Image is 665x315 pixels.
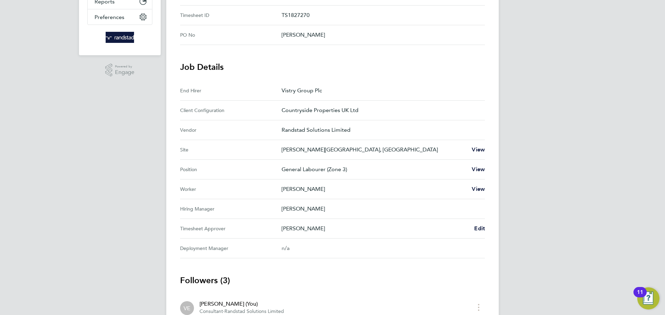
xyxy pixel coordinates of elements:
[105,64,135,77] a: Powered byEngage
[282,224,469,233] p: [PERSON_NAME]
[95,14,124,20] span: Preferences
[282,86,479,95] p: Vistry Group Plc
[472,166,485,173] span: View
[282,244,474,252] div: n/a
[472,146,485,154] a: View
[180,31,282,39] div: PO No
[637,292,643,301] div: 11
[106,32,134,43] img: randstad-logo-retina.png
[282,185,466,193] p: [PERSON_NAME]
[224,308,284,314] span: Randstad Solutions Limited
[474,224,485,233] a: Edit
[282,126,479,134] p: Randstad Solutions Limited
[180,165,282,174] div: Position
[184,304,190,312] span: VE
[472,165,485,174] a: View
[180,205,282,213] div: Hiring Manager
[180,224,282,233] div: Timesheet Approver
[472,185,485,193] a: View
[180,11,282,19] div: Timesheet ID
[115,70,134,75] span: Engage
[115,64,134,70] span: Powered by
[472,186,485,192] span: View
[180,275,485,286] h3: Followers (3)
[282,31,479,39] p: [PERSON_NAME]
[180,244,282,252] div: Deployment Manager
[282,165,466,174] p: General Labourer (Zone 3)
[282,205,479,213] p: [PERSON_NAME]
[282,146,466,154] p: [PERSON_NAME][GEOGRAPHIC_DATA], [GEOGRAPHIC_DATA]
[472,146,485,153] span: View
[180,62,485,73] h3: Job Details
[223,308,224,314] span: ·
[180,126,282,134] div: Vendor
[282,106,479,114] p: Countryside Properties UK Ltd
[199,308,223,314] span: Consultant
[88,9,152,25] button: Preferences
[282,11,479,19] p: TS1827270
[87,32,152,43] a: Go to home page
[472,302,485,313] button: timesheet menu
[180,86,282,95] div: End Hirer
[180,301,194,315] div: Vicky Egan (You)
[180,146,282,154] div: Site
[180,106,282,114] div: Client Configuration
[474,225,485,232] span: Edit
[199,300,284,308] div: [PERSON_NAME] (You)
[180,185,282,193] div: Worker
[637,287,659,309] button: Open Resource Center, 11 new notifications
